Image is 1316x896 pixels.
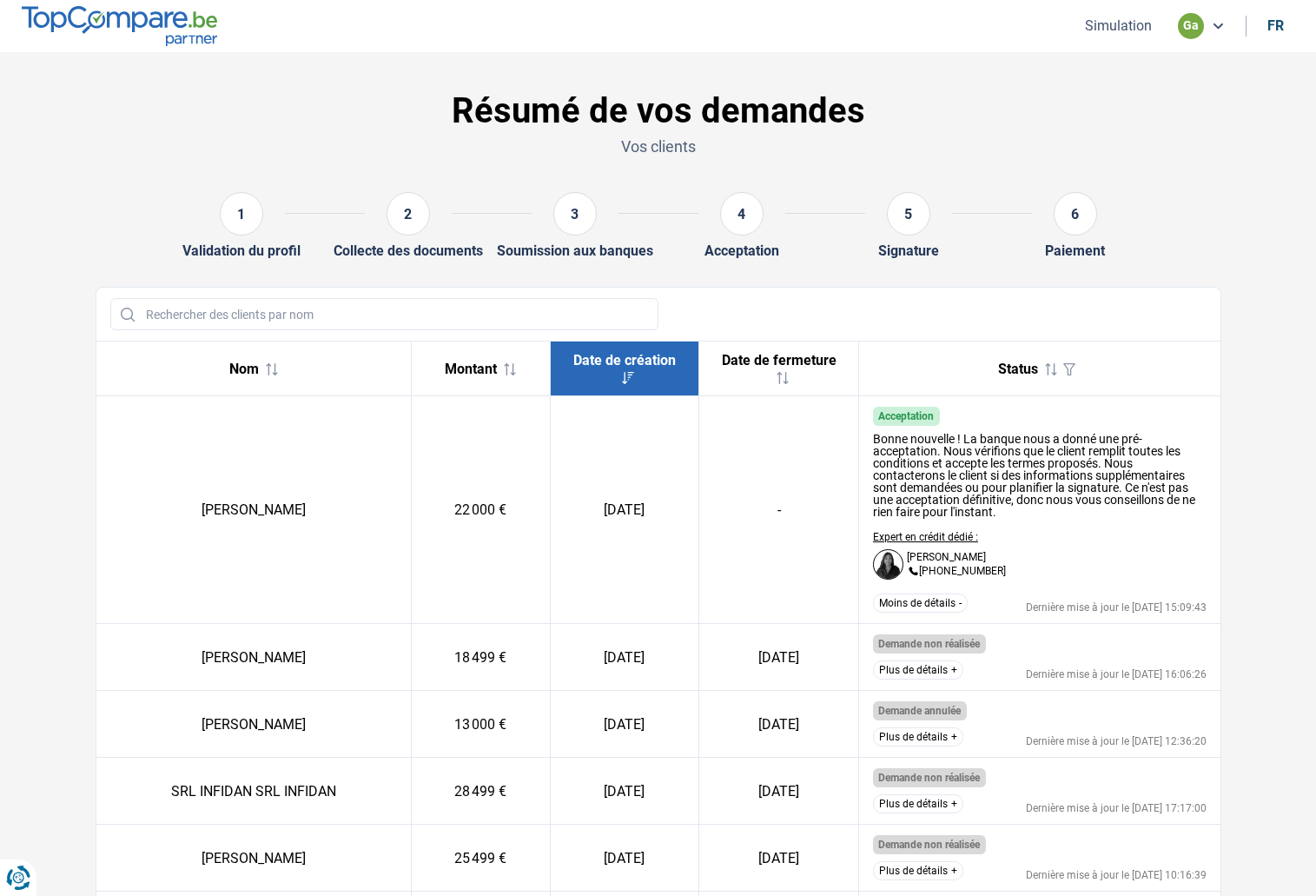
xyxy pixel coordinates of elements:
[96,624,412,691] td: [PERSON_NAME]
[96,691,412,758] td: [PERSON_NAME]
[873,794,963,813] button: Plus de détails
[873,549,903,580] img: Dayana Santamaria
[907,566,1006,578] p: [PHONE_NUMBER]
[873,433,1207,518] div: Bonne nouvelle ! La banque nous a donné une pré-acceptation. Nous vérifions que le client remplit...
[878,772,980,784] span: Demande non réalisée
[907,552,986,562] p: [PERSON_NAME]
[334,242,483,259] div: Collecte des documents
[704,242,779,259] div: Acceptation
[1026,669,1207,680] div: Dernière mise à jour le [DATE] 16:06:26
[887,192,930,236] div: 5
[907,566,919,578] img: +3228860076
[411,396,550,624] td: 22 000 €
[182,242,301,259] div: Validation du profil
[1045,242,1105,259] div: Paiement
[1178,13,1204,39] div: ga
[96,758,412,825] td: SRL INFIDAN SRL INFIDAN
[411,624,550,691] td: 18 499 €
[873,660,963,680] button: Plus de détails
[722,352,837,368] span: Date de fermeture
[553,192,597,236] div: 3
[873,861,963,880] button: Plus de détails
[878,705,961,717] span: Demande annulée
[550,825,699,892] td: [DATE]
[699,758,859,825] td: [DATE]
[1080,17,1157,35] button: Simulation
[550,691,699,758] td: [DATE]
[411,691,550,758] td: 13 000 €
[878,839,980,851] span: Demande non réalisée
[110,298,658,330] input: Rechercher des clients par nom
[1026,870,1207,880] div: Dernière mise à jour le [DATE] 10:16:39
[411,758,550,825] td: 28 499 €
[96,825,412,892] td: [PERSON_NAME]
[96,396,412,624] td: [PERSON_NAME]
[699,624,859,691] td: [DATE]
[22,6,217,45] img: TopCompare.be
[96,90,1221,132] h1: Résumé de vos demandes
[573,352,676,368] span: Date de création
[229,361,259,377] span: Nom
[411,825,550,892] td: 25 499 €
[497,242,653,259] div: Soumission aux banques
[220,192,263,236] div: 1
[550,624,699,691] td: [DATE]
[699,396,859,624] td: -
[873,532,1006,542] p: Expert en crédit dédié :
[1026,736,1207,747] div: Dernière mise à jour le [DATE] 12:36:20
[550,758,699,825] td: [DATE]
[998,361,1038,377] span: Status
[1267,17,1284,34] div: fr
[1026,803,1207,813] div: Dernière mise à jour le [DATE] 17:17:00
[699,825,859,892] td: [DATE]
[387,192,430,236] div: 2
[873,727,963,747] button: Plus de détails
[878,638,980,650] span: Demande non réalisée
[1026,602,1207,613] div: Dernière mise à jour le [DATE] 15:09:43
[878,242,939,259] div: Signature
[720,192,764,236] div: 4
[445,361,497,377] span: Montant
[550,396,699,624] td: [DATE]
[873,594,968,613] button: Moins de détails
[96,136,1221,157] p: Vos clients
[1054,192,1097,236] div: 6
[878,410,934,422] span: Acceptation
[699,691,859,758] td: [DATE]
